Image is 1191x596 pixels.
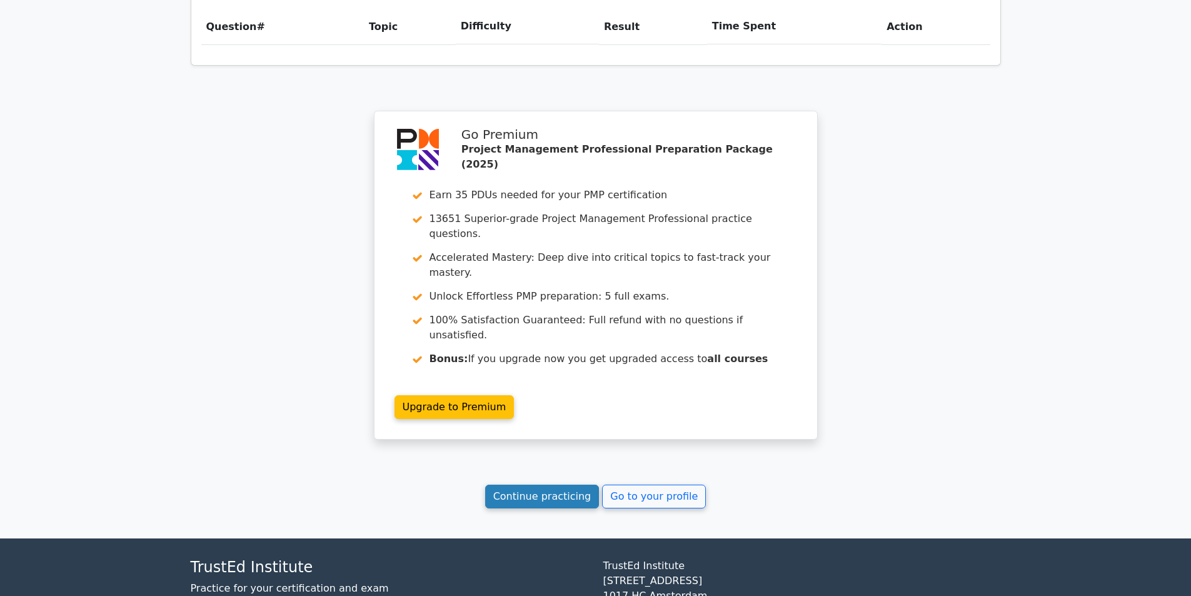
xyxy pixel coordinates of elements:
[364,9,456,44] th: Topic
[201,9,364,44] th: #
[206,21,257,33] span: Question
[882,9,990,44] th: Action
[485,485,600,508] a: Continue practicing
[707,9,882,44] th: Time Spent
[602,485,706,508] a: Go to your profile
[599,9,707,44] th: Result
[456,9,599,44] th: Difficulty
[191,558,588,577] h4: TrustEd Institute
[191,582,389,594] a: Practice for your certification and exam
[394,395,515,419] a: Upgrade to Premium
